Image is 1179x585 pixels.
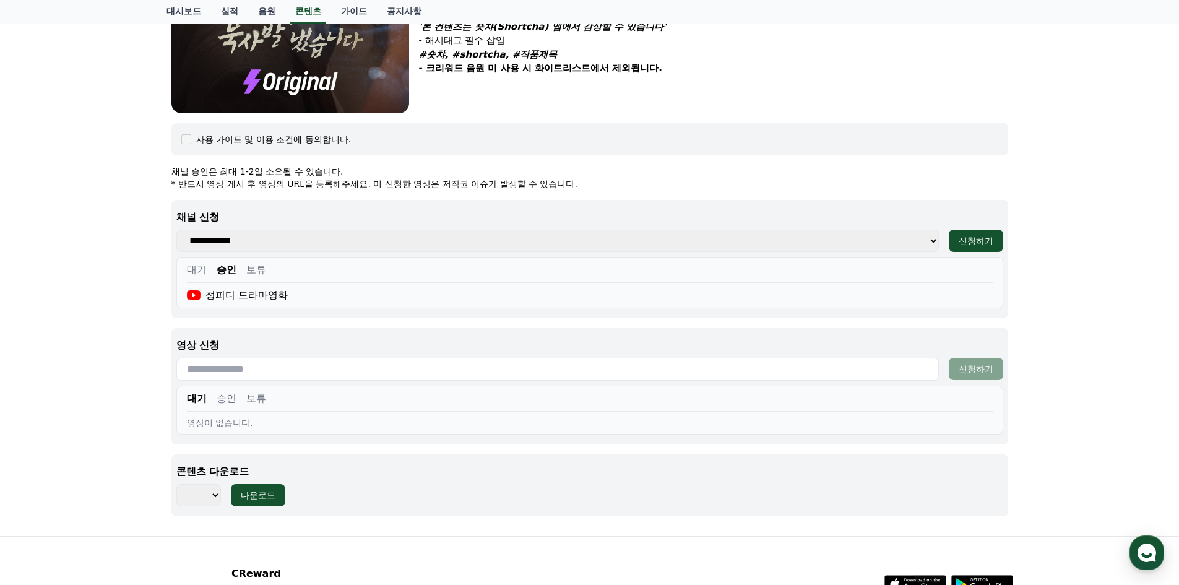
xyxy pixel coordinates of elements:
button: 신청하기 [949,230,1003,252]
p: 채널 승인은 최대 1-2일 소요될 수 있습니다. [171,165,1008,178]
p: - 해시태그 필수 삽입 [419,33,1008,48]
button: 다운로드 [231,484,285,506]
div: 안녕하세요. [63,147,227,160]
div: 정피디 드라마영화 [187,288,288,303]
div: 네 감사합니다! [36,333,98,345]
button: 보류 [246,262,266,277]
button: 승인 [217,391,236,406]
div: 화이트리스트 콘텐츠 사용하려는데 채널 승인 부탁드립니다.. [63,160,227,184]
p: * 반드시 영상 게시 후 영상의 URL을 등록해주세요. 미 신청한 영상은 저작권 이슈가 발생할 수 있습니다. [171,178,1008,190]
strong: - 크리워드 음원 미 사용 시 화이트리스트에서 제외됩니다. [419,63,662,74]
div: 감사합니다! [36,85,85,98]
div: 채널승인이 되었습니다. [36,209,134,222]
em: #숏챠, #shortcha, #작품제목 [419,49,558,60]
p: 영상 신청 [176,338,1003,353]
button: 신청하기 [949,358,1003,380]
p: 채널 신청 [176,210,1003,225]
button: 승인 [217,262,236,277]
div: [DATE] 오전 8:30부터 운영해요 [67,20,176,30]
div: 감솨합니다^^ [165,271,227,284]
div: 사용 가이드 및 이용 조건에 동의합니다. [196,133,352,145]
div: Creward [67,7,114,20]
div: 신청하기 [959,363,993,375]
div: 다운로드 [241,489,275,501]
button: 대기 [187,391,207,406]
div: 신청하기 [959,235,993,247]
em: '본 컨텐츠는 숏챠(Shortcha) 앱에서 감상할 수 있습니다' [419,21,667,32]
button: 대기 [187,262,207,277]
p: CReward [231,566,382,581]
button: 보류 [246,391,266,406]
p: 콘텐츠 다운로드 [176,464,1003,479]
div: 영상이 없습니다. [187,417,993,429]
